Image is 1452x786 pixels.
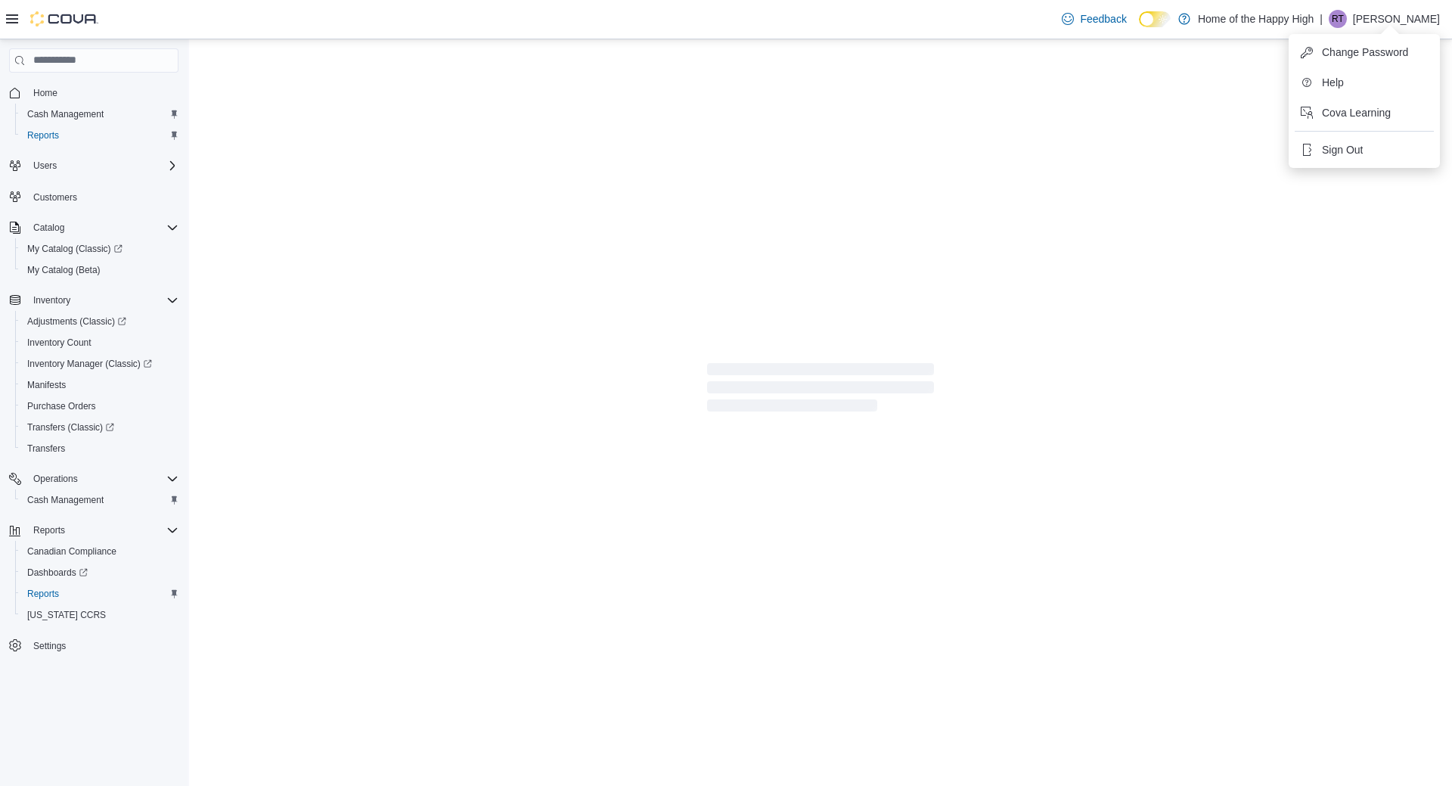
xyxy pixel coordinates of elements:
span: Dark Mode [1139,27,1140,28]
button: Inventory [27,291,76,309]
p: | [1320,10,1323,28]
span: Manifests [27,379,66,391]
span: Washington CCRS [21,606,178,624]
button: Transfers [15,438,185,459]
p: Home of the Happy High [1198,10,1314,28]
a: Transfers (Classic) [21,418,120,436]
span: Users [27,157,178,175]
a: Feedback [1056,4,1132,34]
span: Inventory Count [27,337,92,349]
span: Cash Management [21,105,178,123]
span: Purchase Orders [21,397,178,415]
span: Users [33,160,57,172]
a: Adjustments (Classic) [21,312,132,331]
button: Inventory [3,290,185,311]
input: Dark Mode [1139,11,1171,27]
span: Reports [27,521,178,539]
span: Reports [27,588,59,600]
span: My Catalog (Classic) [21,240,178,258]
span: Canadian Compliance [21,542,178,561]
button: Manifests [15,374,185,396]
button: Catalog [27,219,70,237]
button: Canadian Compliance [15,541,185,562]
span: Inventory [33,294,70,306]
a: Canadian Compliance [21,542,123,561]
button: Cova Learning [1295,101,1434,125]
span: Loading [707,366,934,415]
button: Customers [3,185,185,207]
a: [US_STATE] CCRS [21,606,112,624]
span: Home [27,83,178,102]
span: Settings [27,636,178,655]
a: Home [27,84,64,102]
button: Inventory Count [15,332,185,353]
a: Reports [21,585,65,603]
a: Transfers (Classic) [15,417,185,438]
span: Cash Management [27,108,104,120]
a: Dashboards [15,562,185,583]
button: [US_STATE] CCRS [15,604,185,626]
a: Cash Management [21,105,110,123]
button: Operations [3,468,185,489]
span: Cova Learning [1322,105,1391,120]
span: Catalog [27,219,178,237]
nav: Complex example [9,76,178,696]
a: Inventory Manager (Classic) [15,353,185,374]
span: Manifests [21,376,178,394]
a: Transfers [21,440,71,458]
span: My Catalog (Beta) [27,264,101,276]
button: Reports [3,520,185,541]
button: Cash Management [15,104,185,125]
a: Manifests [21,376,72,394]
button: Home [3,82,185,104]
span: Feedback [1080,11,1126,26]
span: Settings [33,640,66,652]
span: Customers [33,191,77,203]
span: Home [33,87,57,99]
span: Change Password [1322,45,1408,60]
a: Cash Management [21,491,110,509]
button: Change Password [1295,40,1434,64]
span: Dashboards [21,564,178,582]
span: Inventory Manager (Classic) [27,358,152,370]
button: Users [3,155,185,176]
button: Reports [15,583,185,604]
span: Dashboards [27,567,88,579]
button: My Catalog (Beta) [15,259,185,281]
a: Reports [21,126,65,144]
span: Transfers (Classic) [21,418,178,436]
span: Adjustments (Classic) [21,312,178,331]
span: Reports [33,524,65,536]
button: Reports [15,125,185,146]
button: Operations [27,470,84,488]
div: Rachel Turner [1329,10,1347,28]
span: RT [1332,10,1344,28]
a: Adjustments (Classic) [15,311,185,332]
span: Inventory Manager (Classic) [21,355,178,373]
span: Transfers (Classic) [27,421,114,433]
span: My Catalog (Beta) [21,261,178,279]
span: Operations [33,473,78,485]
button: Catalog [3,217,185,238]
img: Cova [30,11,98,26]
button: Help [1295,70,1434,95]
button: Settings [3,635,185,657]
a: Dashboards [21,564,94,582]
button: Purchase Orders [15,396,185,417]
span: Canadian Compliance [27,545,116,558]
span: Purchase Orders [27,400,96,412]
button: Sign Out [1295,138,1434,162]
a: Inventory Manager (Classic) [21,355,158,373]
span: Operations [27,470,178,488]
span: Reports [21,585,178,603]
a: Inventory Count [21,334,98,352]
span: Transfers [21,440,178,458]
span: Customers [27,187,178,206]
span: Inventory [27,291,178,309]
span: [US_STATE] CCRS [27,609,106,621]
span: Reports [21,126,178,144]
a: My Catalog (Classic) [15,238,185,259]
a: Purchase Orders [21,397,102,415]
span: Inventory Count [21,334,178,352]
span: Cash Management [21,491,178,509]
